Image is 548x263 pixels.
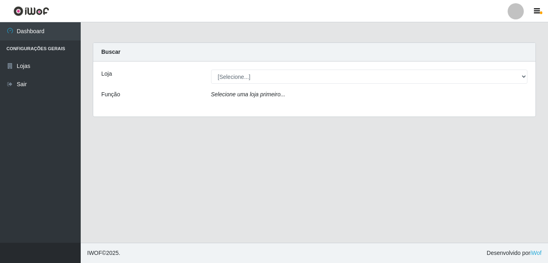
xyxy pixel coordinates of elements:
[211,91,285,98] i: Selecione uma loja primeiro...
[101,70,112,78] label: Loja
[87,249,120,257] span: © 2025 .
[13,6,49,16] img: CoreUI Logo
[101,49,120,55] strong: Buscar
[487,249,542,257] span: Desenvolvido por
[87,250,102,256] span: IWOF
[101,90,120,99] label: Função
[530,250,542,256] a: iWof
